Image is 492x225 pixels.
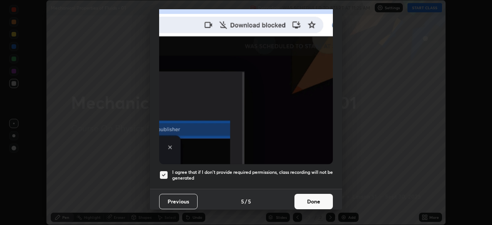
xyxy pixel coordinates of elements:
[294,194,333,209] button: Done
[245,197,247,205] h4: /
[241,197,244,205] h4: 5
[172,169,333,181] h5: I agree that if I don't provide required permissions, class recording will not be generated
[159,194,198,209] button: Previous
[248,197,251,205] h4: 5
